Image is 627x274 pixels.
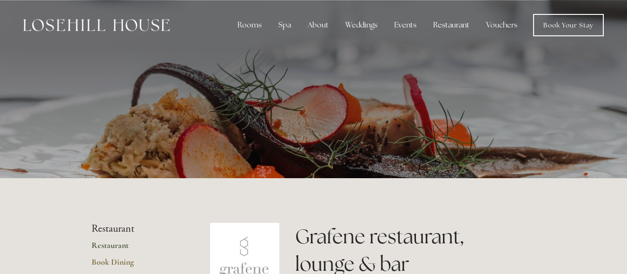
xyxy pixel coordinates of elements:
[230,16,269,34] div: Rooms
[387,16,424,34] div: Events
[92,223,180,235] li: Restaurant
[300,16,336,34] div: About
[23,19,170,31] img: Losehill House
[92,240,180,257] a: Restaurant
[533,14,604,36] a: Book Your Stay
[479,16,525,34] a: Vouchers
[92,257,180,274] a: Book Dining
[338,16,385,34] div: Weddings
[271,16,298,34] div: Spa
[426,16,477,34] div: Restaurant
